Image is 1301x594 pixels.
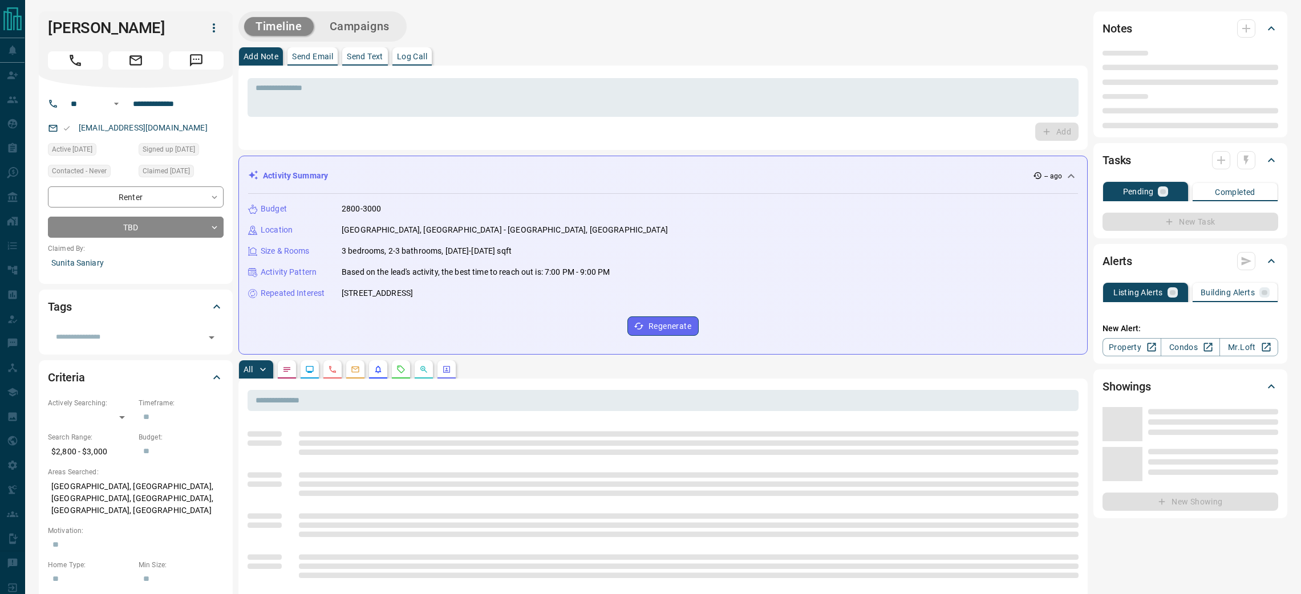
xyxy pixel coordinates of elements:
[108,51,163,70] span: Email
[1103,252,1132,270] h2: Alerts
[396,365,406,374] svg: Requests
[261,224,293,236] p: Location
[397,52,427,60] p: Log Call
[1103,377,1151,396] h2: Showings
[1161,338,1219,356] a: Condos
[48,143,133,159] div: Thu Aug 14 2025
[169,51,224,70] span: Message
[1215,188,1255,196] p: Completed
[1103,338,1161,356] a: Property
[292,52,333,60] p: Send Email
[282,365,291,374] svg: Notes
[248,165,1078,186] div: Activity Summary-- ago
[48,560,133,570] p: Home Type:
[1219,338,1278,356] a: Mr.Loft
[48,293,224,320] div: Tags
[261,287,325,299] p: Repeated Interest
[52,144,92,155] span: Active [DATE]
[347,52,383,60] p: Send Text
[342,224,668,236] p: [GEOGRAPHIC_DATA], [GEOGRAPHIC_DATA] - [GEOGRAPHIC_DATA], [GEOGRAPHIC_DATA]
[48,217,224,238] div: TBD
[1103,373,1278,400] div: Showings
[143,144,195,155] span: Signed up [DATE]
[48,298,71,316] h2: Tags
[1103,19,1132,38] h2: Notes
[305,365,314,374] svg: Lead Browsing Activity
[48,477,224,520] p: [GEOGRAPHIC_DATA], [GEOGRAPHIC_DATA], [GEOGRAPHIC_DATA], [GEOGRAPHIC_DATA], [GEOGRAPHIC_DATA], [G...
[48,51,103,70] span: Call
[110,97,123,111] button: Open
[139,560,224,570] p: Min Size:
[1103,151,1131,169] h2: Tasks
[342,245,512,257] p: 3 bedrooms, 2-3 bathrooms, [DATE]-[DATE] sqft
[342,266,610,278] p: Based on the lead's activity, the best time to reach out is: 7:00 PM - 9:00 PM
[1113,288,1163,296] p: Listing Alerts
[143,165,190,177] span: Claimed [DATE]
[244,365,253,373] p: All
[48,398,133,408] p: Actively Searching:
[48,467,224,477] p: Areas Searched:
[1044,171,1062,181] p: -- ago
[328,365,337,374] svg: Calls
[1103,323,1278,335] p: New Alert:
[48,243,224,254] p: Claimed By:
[139,165,224,181] div: Wed Aug 13 2025
[442,365,451,374] svg: Agent Actions
[48,254,224,272] p: Sunita Saniary
[48,186,224,208] div: Renter
[374,365,383,374] svg: Listing Alerts
[244,52,278,60] p: Add Note
[342,203,381,215] p: 2800-3000
[1201,288,1255,296] p: Building Alerts
[79,123,208,132] a: [EMAIL_ADDRESS][DOMAIN_NAME]
[419,365,428,374] svg: Opportunities
[1123,188,1154,196] p: Pending
[1103,147,1278,174] div: Tasks
[48,19,187,37] h1: [PERSON_NAME]
[318,17,401,36] button: Campaigns
[48,432,133,442] p: Search Range:
[261,245,310,257] p: Size & Rooms
[261,203,287,215] p: Budget
[244,17,314,36] button: Timeline
[48,364,224,391] div: Criteria
[627,316,699,336] button: Regenerate
[342,287,413,299] p: [STREET_ADDRESS]
[204,329,220,345] button: Open
[48,526,224,536] p: Motivation:
[263,170,328,182] p: Activity Summary
[48,442,133,461] p: $2,800 - $3,000
[48,368,85,386] h2: Criteria
[1103,15,1278,42] div: Notes
[52,165,107,177] span: Contacted - Never
[1103,247,1278,275] div: Alerts
[261,266,317,278] p: Activity Pattern
[139,143,224,159] div: Wed Aug 13 2025
[63,124,71,132] svg: Email Valid
[351,365,360,374] svg: Emails
[139,432,224,442] p: Budget:
[139,398,224,408] p: Timeframe:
